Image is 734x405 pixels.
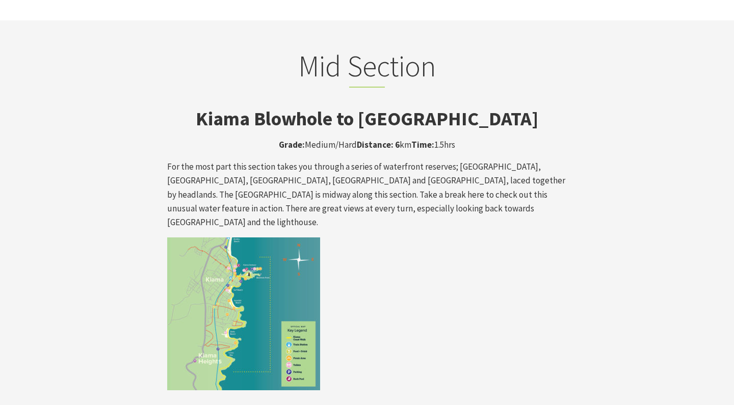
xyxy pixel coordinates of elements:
p: For the most part this section takes you through a series of waterfront reserves; [GEOGRAPHIC_DAT... [167,160,567,229]
strong: Distance: 6 [357,139,400,150]
h2: Mid Section [167,48,567,88]
p: Medium/Hard km 1.5hrs [167,138,567,152]
strong: Kiama Blowhole to [GEOGRAPHIC_DATA] [196,106,538,130]
strong: Grade: [279,139,305,150]
strong: Time: [411,139,434,150]
img: Kiama Coast Walk Mid Section [167,237,320,390]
